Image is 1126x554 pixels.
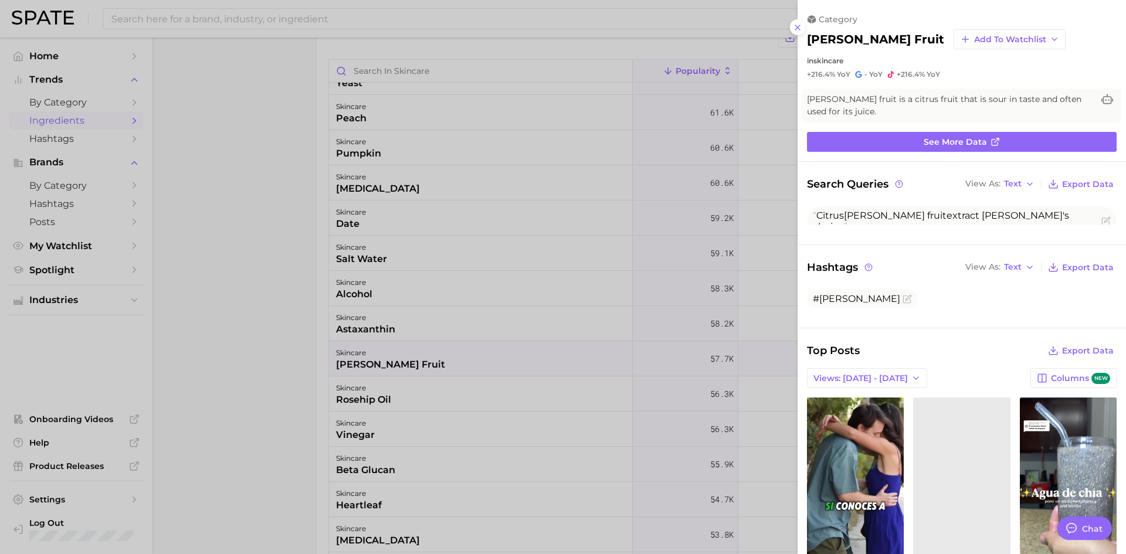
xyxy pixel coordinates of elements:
[1101,216,1111,226] button: Flag as miscategorized or irrelevant
[927,70,940,79] span: YoY
[813,293,900,304] span: #[PERSON_NAME]
[1045,259,1117,276] button: Export Data
[807,56,1117,65] div: in
[1045,176,1117,192] button: Export Data
[962,260,1037,275] button: View AsText
[807,93,1093,118] span: [PERSON_NAME] fruit is a citrus fruit that is sour in taste and often used for its juice.
[1004,264,1022,270] span: Text
[864,70,867,79] span: -
[1091,373,1110,384] span: new
[1062,346,1114,356] span: Export Data
[813,56,843,65] span: skincare
[869,70,883,79] span: YoY
[813,373,908,383] span: Views: [DATE] - [DATE]
[1051,373,1110,384] span: Columns
[954,29,1066,49] button: Add to Watchlist
[1045,342,1117,359] button: Export Data
[1062,179,1114,189] span: Export Data
[965,264,1000,270] span: View As
[819,14,857,25] span: category
[965,181,1000,187] span: View As
[807,176,905,192] span: Search Queries
[924,137,987,147] span: See more data
[844,210,925,221] span: [PERSON_NAME]
[807,368,927,388] button: Views: [DATE] - [DATE]
[927,210,947,221] span: fruit
[807,132,1117,152] a: See more data
[962,176,1037,192] button: View AsText
[807,259,874,276] span: Hashtags
[1030,368,1117,388] button: Columnsnew
[1062,263,1114,273] span: Export Data
[807,32,944,46] h2: [PERSON_NAME] fruit
[813,210,1069,232] span: Citrus extract [PERSON_NAME]'s choice
[807,70,835,79] span: +216.4%
[974,35,1046,45] span: Add to Watchlist
[807,342,860,359] span: Top Posts
[897,70,925,79] span: +216.4%
[903,294,912,304] button: Flag as miscategorized or irrelevant
[1004,181,1022,187] span: Text
[837,70,850,79] span: YoY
